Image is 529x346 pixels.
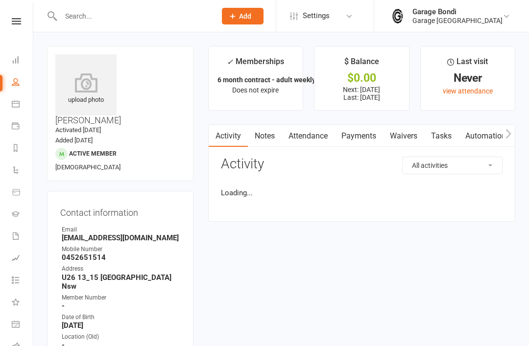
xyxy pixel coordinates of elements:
[458,125,517,147] a: Automations
[303,5,330,27] span: Settings
[62,264,180,274] div: Address
[430,73,506,83] div: Never
[55,126,101,134] time: Activated [DATE]
[62,253,180,262] strong: 0452651514
[221,187,503,199] li: Loading...
[55,163,120,171] span: [DEMOGRAPHIC_DATA]
[55,73,117,105] div: upload photo
[12,94,34,116] a: Calendar
[443,87,493,95] a: view attendance
[412,16,503,25] div: Garage [GEOGRAPHIC_DATA]
[222,8,264,24] button: Add
[12,116,34,138] a: Payments
[69,150,117,157] span: Active member
[335,125,383,147] a: Payments
[62,233,180,242] strong: [EMAIL_ADDRESS][DOMAIN_NAME]
[62,313,180,322] div: Date of Birth
[62,225,180,234] div: Email
[282,125,335,147] a: Attendance
[62,273,180,291] strong: U26 13_15 [GEOGRAPHIC_DATA] Nsw
[227,57,233,67] i: ✓
[383,125,424,147] a: Waivers
[12,248,34,270] a: Assessments
[62,245,180,254] div: Mobile Number
[217,76,315,84] strong: 6 month contract - adult weekly
[58,9,209,23] input: Search...
[55,137,93,144] time: Added [DATE]
[232,86,279,94] span: Does not expire
[62,321,180,330] strong: [DATE]
[323,73,400,83] div: $0.00
[209,125,248,147] a: Activity
[239,12,251,20] span: Add
[12,182,34,204] a: Product Sales
[412,7,503,16] div: Garage Bondi
[248,125,282,147] a: Notes
[344,55,379,73] div: $ Balance
[323,86,400,101] p: Next: [DATE] Last: [DATE]
[62,332,180,342] div: Location (Old)
[12,314,34,336] a: General attendance kiosk mode
[62,293,180,302] div: Member Number
[221,157,503,172] h3: Activity
[12,72,34,94] a: People
[388,6,408,26] img: thumb_image1753165558.png
[62,301,180,310] strong: -
[60,204,180,218] h3: Contact information
[227,55,284,73] div: Memberships
[12,50,34,72] a: Dashboard
[12,138,34,160] a: Reports
[447,55,488,73] div: Last visit
[424,125,458,147] a: Tasks
[55,54,185,125] h3: [PERSON_NAME]
[12,292,34,314] a: What's New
